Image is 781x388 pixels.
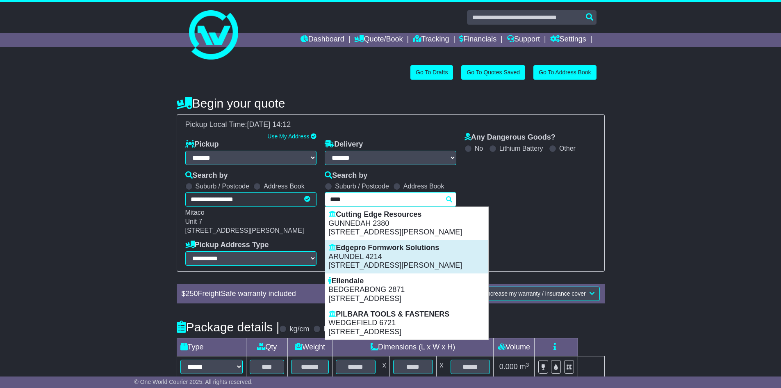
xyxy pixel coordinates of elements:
td: Dimensions (L x W x H) [332,338,494,356]
span: m [520,363,529,371]
h4: Package details | [177,320,280,334]
p: WEDGEFIELD 6721 [328,319,485,328]
td: Type [177,338,246,356]
label: Suburb / Postcode [196,182,250,190]
p: Cutting Edge Resources [328,210,485,219]
label: Address Book [264,182,305,190]
label: Other [559,145,576,152]
p: [STREET_ADDRESS][PERSON_NAME] [328,261,485,270]
label: Any Dangerous Goods? [465,133,556,142]
h4: Begin your quote [177,96,605,110]
a: Tracking [413,33,449,47]
div: $ FreightSafe warranty included [178,289,414,298]
sup: 3 [526,362,529,368]
p: [STREET_ADDRESS] [328,328,485,337]
label: Search by [185,171,228,180]
label: Lithium Battery [499,145,543,152]
a: Financials [459,33,496,47]
p: BEDGERABONG 2871 [328,285,485,294]
p: Ellendale [328,277,485,286]
a: Dashboard [301,33,344,47]
a: Go To Drafts [410,65,453,80]
td: Qty [246,338,288,356]
a: Settings [550,33,586,47]
span: 0.000 [499,363,518,371]
p: [STREET_ADDRESS][PERSON_NAME] [328,228,485,237]
td: Weight [288,338,332,356]
a: Quote/Book [354,33,403,47]
span: [STREET_ADDRESS][PERSON_NAME] [185,227,304,234]
span: Increase my warranty / insurance cover [485,290,585,297]
label: kg/cm [289,325,309,334]
label: Search by [325,171,367,180]
p: PILBARA TOOLS & FASTENERS [328,310,485,319]
p: Edgepro Formwork Solutions [328,243,485,253]
label: Delivery [325,140,363,149]
label: Pickup [185,140,219,149]
label: Address Book [403,182,444,190]
label: No [475,145,483,152]
label: Suburb / Postcode [335,182,389,190]
p: [STREET_ADDRESS] [328,294,485,303]
td: x [379,356,389,378]
label: Pickup Address Type [185,241,269,250]
button: Increase my warranty / insurance cover [480,287,599,301]
span: 250 [186,289,198,298]
span: Unit 7 [185,218,203,225]
td: Volume [494,338,535,356]
a: Support [507,33,540,47]
a: Go To Quotes Saved [461,65,525,80]
label: lb/in [323,325,337,334]
span: [DATE] 14:12 [247,120,291,129]
td: x [436,356,447,378]
span: Mitaco [185,209,205,216]
span: © One World Courier 2025. All rights reserved. [134,379,253,385]
p: GUNNEDAH 2380 [328,219,485,228]
a: Use My Address [267,133,309,140]
div: Pickup Local Time: [181,120,600,129]
a: Go To Address Book [533,65,596,80]
p: ARUNDEL 4214 [328,253,485,262]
